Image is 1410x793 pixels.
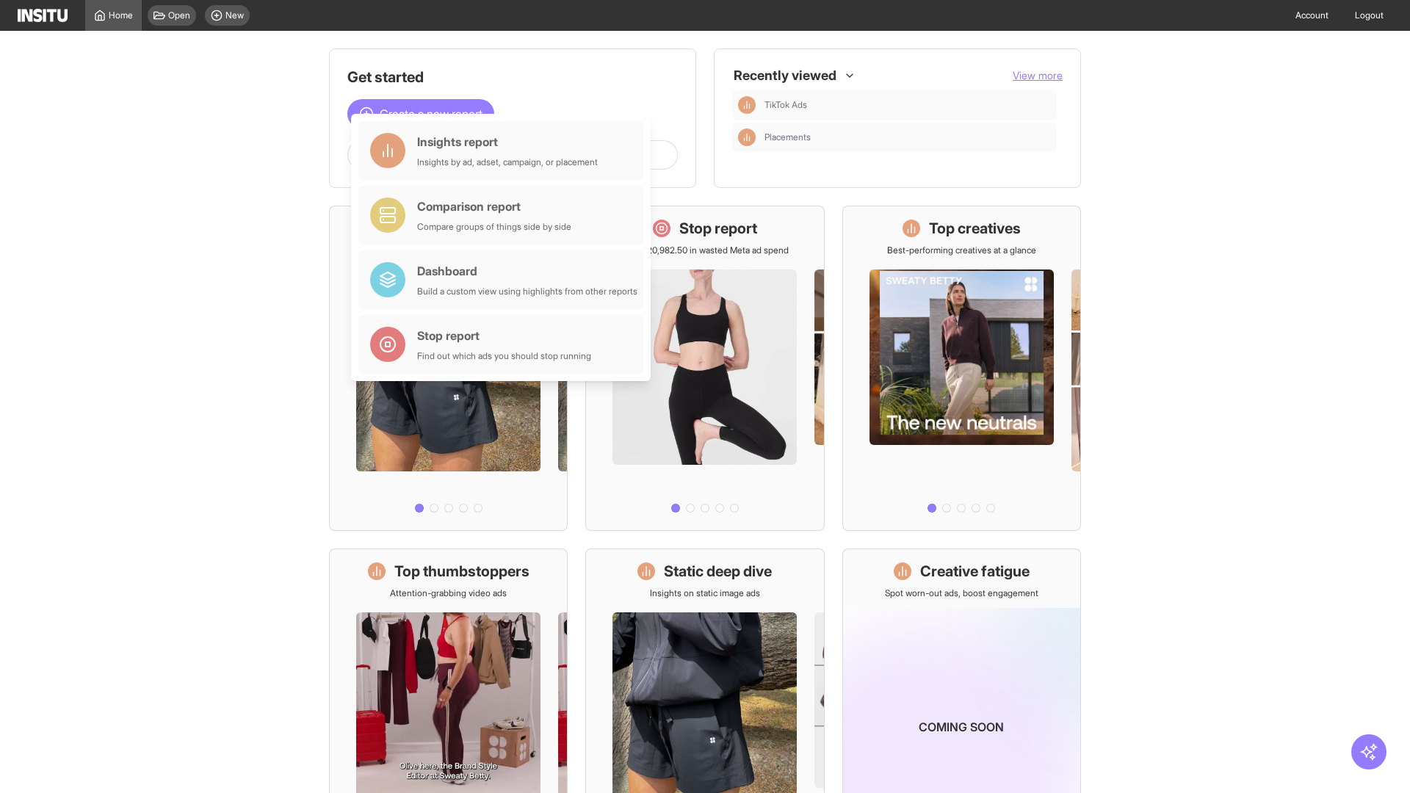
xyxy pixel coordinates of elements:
[109,10,133,21] span: Home
[1013,68,1063,83] button: View more
[168,10,190,21] span: Open
[738,96,756,114] div: Insights
[417,133,598,151] div: Insights report
[1013,69,1063,82] span: View more
[417,286,637,297] div: Build a custom view using highlights from other reports
[347,99,494,128] button: Create a new report
[738,128,756,146] div: Insights
[394,561,529,582] h1: Top thumbstoppers
[18,9,68,22] img: Logo
[347,67,678,87] h1: Get started
[621,245,789,256] p: Save £20,982.50 in wasted Meta ad spend
[417,262,637,280] div: Dashboard
[887,245,1036,256] p: Best-performing creatives at a glance
[380,105,482,123] span: Create a new report
[417,350,591,362] div: Find out which ads you should stop running
[225,10,244,21] span: New
[764,131,1051,143] span: Placements
[417,221,571,233] div: Compare groups of things side by side
[417,327,591,344] div: Stop report
[664,561,772,582] h1: Static deep dive
[585,206,824,531] a: Stop reportSave £20,982.50 in wasted Meta ad spend
[390,587,507,599] p: Attention-grabbing video ads
[764,131,811,143] span: Placements
[929,218,1021,239] h1: Top creatives
[417,156,598,168] div: Insights by ad, adset, campaign, or placement
[764,99,1051,111] span: TikTok Ads
[329,206,568,531] a: What's live nowSee all active ads instantly
[764,99,807,111] span: TikTok Ads
[842,206,1081,531] a: Top creativesBest-performing creatives at a glance
[679,218,757,239] h1: Stop report
[650,587,760,599] p: Insights on static image ads
[417,198,571,215] div: Comparison report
